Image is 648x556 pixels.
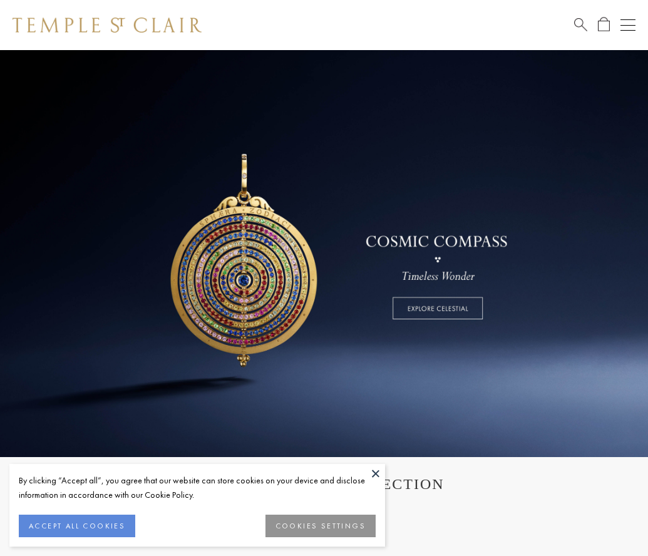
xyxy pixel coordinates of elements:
button: COOKIES SETTINGS [265,515,376,537]
div: By clicking “Accept all”, you agree that our website can store cookies on your device and disclos... [19,473,376,502]
img: Temple St. Clair [13,18,202,33]
button: Open navigation [620,18,635,33]
a: Search [574,17,587,33]
a: Open Shopping Bag [598,17,610,33]
button: ACCEPT ALL COOKIES [19,515,135,537]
